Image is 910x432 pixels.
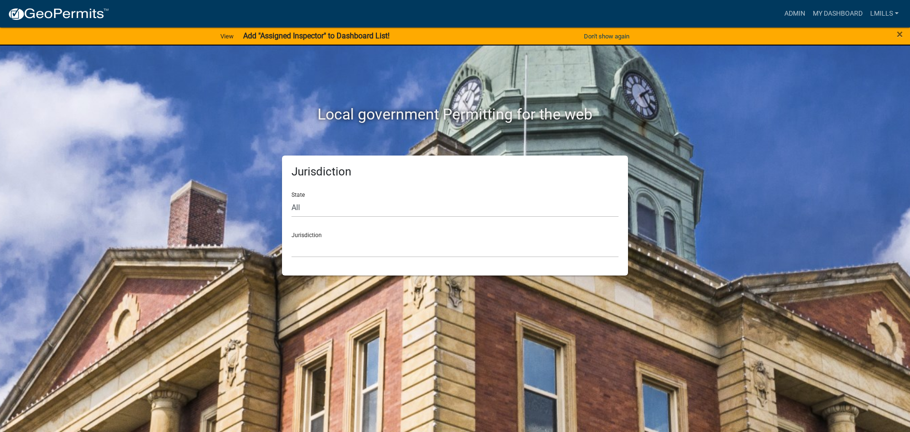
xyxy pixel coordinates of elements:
h2: Local government Permitting for the web [192,105,718,123]
h5: Jurisdiction [291,165,619,179]
a: lmills [866,5,902,23]
button: Close [897,28,903,40]
a: View [217,28,237,44]
strong: Add "Assigned Inspector" to Dashboard List! [243,31,390,40]
a: Admin [781,5,809,23]
span: × [897,28,903,41]
button: Don't show again [580,28,633,44]
a: My Dashboard [809,5,866,23]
